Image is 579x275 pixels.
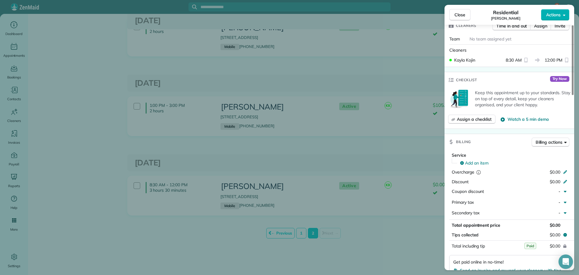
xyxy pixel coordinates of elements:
span: Close [454,12,465,18]
span: Send an invoice and reward your cleaners with tips [460,268,561,273]
span: - [558,200,560,205]
span: Get paid online in no-time! [453,259,504,265]
button: Assign a checklist [448,115,495,124]
span: Watch a 5 min demo [508,116,549,122]
span: Tips collected [452,232,479,238]
span: $0.00 [550,222,560,228]
span: Discount [452,179,469,184]
span: Kayla Kojin [454,57,475,63]
span: - [558,189,560,194]
span: Assign a checklist [457,116,492,122]
span: Time in and out [496,23,527,29]
p: Keep this appointment up to your standards. Stay on top of every detail, keep your cleaners organ... [475,90,571,108]
button: $0.00 [508,242,565,250]
span: $0.00 [550,169,560,175]
span: Try Now [550,76,569,82]
span: Cleaners [449,47,467,53]
span: Residential [493,9,519,16]
span: Invite [555,23,565,29]
span: Coupon discount [452,189,484,194]
button: Assign [530,21,551,30]
span: $0.00 [550,232,560,238]
span: Team [449,36,460,42]
button: Add an item [457,158,569,168]
span: $0.00 [550,179,560,184]
span: Assign [534,23,547,29]
span: Add an item [465,160,489,166]
span: Primary tax [452,200,474,205]
span: Total appointment price [452,222,500,228]
button: Close [449,9,470,21]
span: 12:00 PM [545,57,563,63]
span: 8:30 AM [506,57,522,63]
button: Tips collected$0.00 [449,231,569,239]
span: No team assigned yet [470,36,511,42]
span: Total including tip [452,243,485,249]
span: [PERSON_NAME] [491,16,520,21]
span: Service [452,152,466,158]
span: Billing [456,139,471,145]
button: Time in and out [492,21,531,30]
span: $0.00 [550,243,560,249]
span: Billing actions [536,139,562,145]
button: Watch a 5 min demo [500,116,549,122]
div: Open Intercom Messenger [558,254,573,269]
span: Paid [524,243,536,249]
span: Actions [546,12,561,18]
span: Checklist [456,77,477,83]
span: Secondary tax [452,210,479,216]
div: Overcharge [452,169,504,175]
button: Invite [551,21,569,30]
span: - [558,210,560,216]
span: Cleaners [456,23,476,29]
